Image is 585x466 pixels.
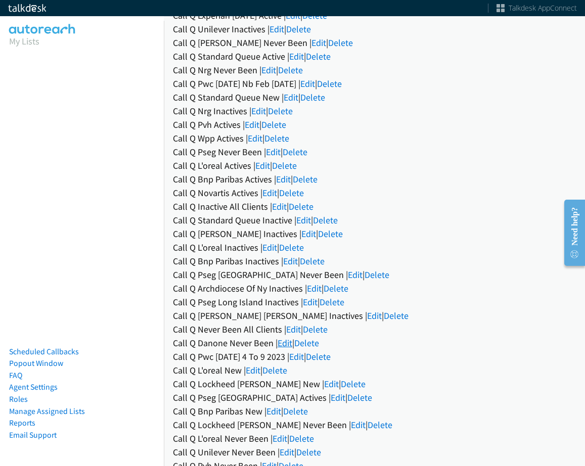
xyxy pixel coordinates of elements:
a: Delete [300,91,325,103]
a: Delete [261,119,286,130]
a: Delete [302,10,327,21]
a: Delete [289,433,314,444]
a: Edit [273,433,287,444]
a: Talkdesk AppConnect [497,3,577,13]
a: Edit [284,91,298,103]
a: Edit [276,173,291,185]
a: Edit [300,78,315,89]
a: Edit [331,392,345,403]
a: Delete [320,296,344,308]
a: Delete [272,160,297,171]
a: Edit [301,228,316,240]
div: Call Q Pwc [DATE] Nb Feb [DATE] | | [173,77,576,90]
div: Call Q L'oreal New | | [173,363,576,377]
a: Edit [248,132,262,144]
div: Call Q Pseg [GEOGRAPHIC_DATA] Actives | | [173,391,576,404]
a: Edit [348,269,363,281]
div: Call Q Unilever Inactives | | [173,22,576,36]
a: Edit [266,405,281,417]
a: Delete [303,323,328,335]
a: Delete [300,255,325,267]
div: Call Q Pvh Actives | | [173,118,576,131]
a: Edit [324,378,339,390]
a: Delete [268,105,293,117]
a: Agent Settings [9,382,58,392]
a: Delete [306,51,331,62]
a: Delete [347,392,372,403]
a: Edit [307,283,322,294]
div: Call Q Inactive All Clients | | [173,200,576,213]
a: Delete [318,228,343,240]
a: Edit [262,242,277,253]
a: Delete [341,378,366,390]
div: Call Q L'oreal Actives | | [173,159,576,172]
iframe: Resource Center [556,193,585,273]
a: Edit [289,51,304,62]
a: Delete [296,446,321,458]
div: Call Q [PERSON_NAME] [PERSON_NAME] Inactives | | [173,309,576,322]
a: Edit [262,187,277,199]
a: Edit [286,323,301,335]
a: Edit [351,419,366,431]
a: Edit [255,160,270,171]
a: Edit [278,337,292,349]
div: Call Q Nrg Never Been | | [173,63,576,77]
div: Call Q Bnp Paribas Inactives | | [173,254,576,268]
a: Delete [294,337,319,349]
a: Delete [317,78,342,89]
div: Call Q Standard Queue New | | [173,90,576,104]
div: Call Q Lockheed [PERSON_NAME] New | | [173,377,576,391]
a: Delete [264,132,289,144]
div: Call Q L'oreal Never Been | | [173,432,576,445]
a: Delete [283,146,307,158]
a: Email Support [9,430,57,440]
a: My Lists [9,35,39,47]
a: FAQ [9,370,22,380]
a: Delete [279,242,304,253]
a: Edit [269,23,284,35]
a: Popout Window [9,358,63,368]
div: Call Q Standard Queue Inactive | | [173,213,576,227]
div: Call Q Pwc [DATE] 4 To 9 2023 | | [173,350,576,363]
a: Roles [9,394,28,404]
a: Edit [280,446,294,458]
a: Edit [303,296,318,308]
a: Delete [279,187,304,199]
a: Edit [246,364,260,376]
div: Call Q Nrg Inactives | | [173,104,576,118]
a: Edit [251,105,266,117]
a: Edit [245,119,259,130]
div: Call Q Wpp Actives | | [173,131,576,145]
a: Delete [262,364,287,376]
a: Delete [365,269,389,281]
div: Call Q Novartis Actives | | [173,186,576,200]
div: Call Q Bnp Paribas Actives | | [173,172,576,186]
a: Edit [283,255,298,267]
div: Call Q [PERSON_NAME] Inactives | | [173,227,576,241]
a: Edit [289,351,304,362]
a: Delete [328,37,353,49]
a: Delete [289,201,313,212]
a: Delete [324,283,348,294]
a: Delete [293,173,318,185]
div: Call Q Danone Never Been | | [173,336,576,350]
div: Call Q Bnp Paribas New | | [173,404,576,418]
a: Delete [306,351,331,362]
a: Delete [278,64,303,76]
a: Edit [272,201,287,212]
div: Call Q Archdiocese Of Ny Inactives | | [173,282,576,295]
a: Delete [368,419,392,431]
a: Edit [266,146,281,158]
div: Call Q Pseg [GEOGRAPHIC_DATA] Never Been | | [173,268,576,282]
a: Delete [384,310,409,321]
a: Scheduled Callbacks [9,347,79,356]
a: Delete [286,23,311,35]
div: Call Q Pseg Long Island Inactives | | [173,295,576,309]
a: Edit [261,64,276,76]
a: Edit [296,214,311,226]
a: Manage Assigned Lists [9,406,85,416]
a: Edit [311,37,326,49]
div: Call Q Never Been All Clients | | [173,322,576,336]
a: Delete [313,214,338,226]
